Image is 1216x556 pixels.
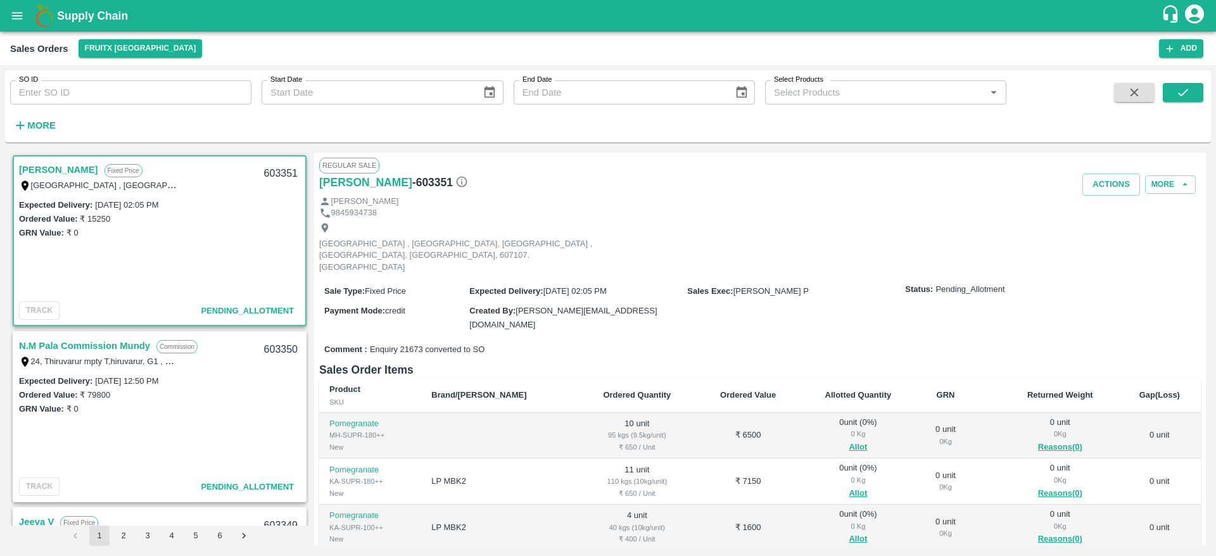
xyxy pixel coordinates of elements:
[66,228,79,237] label: ₹ 0
[469,306,516,315] label: Created By :
[256,159,305,189] div: 603351
[10,41,68,57] div: Sales Orders
[588,533,687,545] div: ₹ 400 / Unit
[95,376,158,386] label: [DATE] 12:50 PM
[927,470,964,493] div: 0 unit
[514,80,725,104] input: End Date
[95,200,158,210] label: [DATE] 02:05 PM
[927,424,964,447] div: 0 unit
[1012,428,1108,439] div: 0 Kg
[588,476,687,487] div: 110 kgs (10kg/unit)
[57,7,1161,25] a: Supply Chain
[927,528,964,539] div: 0 Kg
[1012,417,1108,455] div: 0 unit
[370,344,484,356] span: Enquiry 21673 converted to SO
[19,214,77,224] label: Ordered Value:
[270,75,302,85] label: Start Date
[27,120,56,130] strong: More
[31,356,462,366] label: 24, Thiruvarur mpty T,hiruvarur, G1 , old bus stand , [GEOGRAPHIC_DATA] -610001, [GEOGRAPHIC_DATA...
[578,458,697,505] td: 11 unit
[161,526,182,546] button: Go to page 4
[66,404,79,414] label: ₹ 0
[1145,175,1196,194] button: More
[1012,521,1108,532] div: 0 Kg
[1012,532,1108,547] button: Reasons(0)
[849,486,867,501] button: Allot
[19,390,77,400] label: Ordered Value:
[809,521,906,532] div: 0 Kg
[329,533,411,545] div: New
[329,476,411,487] div: KA-SUPR-180++
[1012,462,1108,500] div: 0 unit
[329,522,411,533] div: KA-SUPR-100++
[697,505,800,551] td: ₹ 1600
[588,441,687,453] div: ₹ 650 / Unit
[19,404,64,414] label: GRN Value:
[1161,4,1183,27] div: customer-support
[769,84,982,101] input: Select Products
[234,526,254,546] button: Go to next page
[431,390,526,400] b: Brand/[PERSON_NAME]
[201,482,294,491] span: Pending_Allotment
[32,3,57,28] img: logo
[365,286,406,296] span: Fixed Price
[809,417,906,455] div: 0 unit ( 0 %)
[809,428,906,439] div: 0 Kg
[697,458,800,505] td: ₹ 7150
[113,526,134,546] button: Go to page 2
[329,464,411,476] p: Pomegranate
[10,80,251,104] input: Enter SO ID
[137,526,158,546] button: Go to page 3
[80,390,110,400] label: ₹ 79800
[19,161,98,178] a: [PERSON_NAME]
[809,462,906,500] div: 0 unit ( 0 %)
[63,526,256,546] nav: pagination navigation
[603,390,671,400] b: Ordered Quantity
[329,396,411,408] div: SKU
[329,488,411,499] div: New
[104,164,142,177] p: Fixed Price
[849,532,867,547] button: Allot
[1159,39,1203,58] button: Add
[1139,390,1180,400] b: Gap(Loss)
[201,306,294,315] span: Pending_Allotment
[1118,413,1201,459] td: 0 unit
[210,526,230,546] button: Go to page 6
[385,306,405,315] span: credit
[1183,3,1206,29] div: account of current user
[1012,509,1108,547] div: 0 unit
[412,174,468,191] h6: - 603351
[329,510,411,522] p: Pomegranate
[19,338,150,354] a: N.M Pala Commission Mundy
[10,115,59,136] button: More
[809,509,906,547] div: 0 unit ( 0 %)
[1118,458,1201,505] td: 0 unit
[329,429,411,441] div: MH-SUPR-180++
[319,238,604,274] p: [GEOGRAPHIC_DATA] , [GEOGRAPHIC_DATA], [GEOGRAPHIC_DATA] , [GEOGRAPHIC_DATA], [GEOGRAPHIC_DATA], ...
[1082,174,1140,196] button: Actions
[1012,474,1108,486] div: 0 Kg
[927,481,964,493] div: 0 Kg
[329,384,360,394] b: Product
[19,514,54,530] a: Jeeva V
[1118,505,1201,551] td: 0 unit
[774,75,823,85] label: Select Products
[79,39,203,58] button: Select DC
[927,436,964,447] div: 0 Kg
[588,522,687,533] div: 40 kgs (10kg/unit)
[935,284,1004,296] span: Pending_Allotment
[937,390,955,400] b: GRN
[186,526,206,546] button: Go to page 5
[3,1,32,30] button: open drawer
[588,429,687,441] div: 95 kgs (9.5kg/unit)
[578,413,697,459] td: 10 unit
[421,458,578,505] td: LP MBK2
[1012,486,1108,501] button: Reasons(0)
[1027,390,1093,400] b: Returned Weight
[80,214,110,224] label: ₹ 15250
[469,286,543,296] label: Expected Delivery :
[319,174,412,191] h6: [PERSON_NAME]
[329,418,411,430] p: Pomegranate
[31,180,605,190] label: [GEOGRAPHIC_DATA] , [GEOGRAPHIC_DATA], [GEOGRAPHIC_DATA] , [GEOGRAPHIC_DATA], [GEOGRAPHIC_DATA], ...
[825,390,892,400] b: Allotted Quantity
